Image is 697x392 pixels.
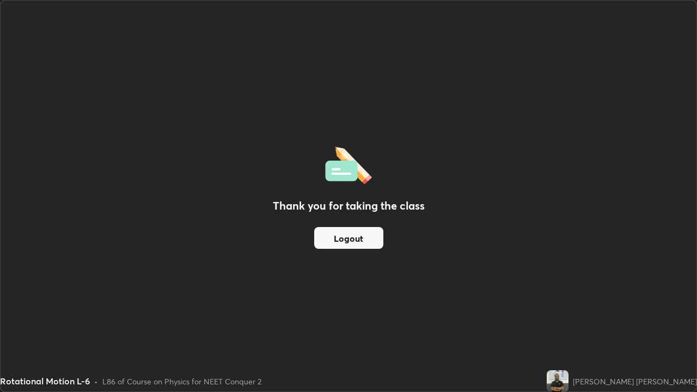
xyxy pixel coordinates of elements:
img: e04d73a994264d18b7f449a5a63260c4.jpg [547,370,568,392]
h2: Thank you for taking the class [273,198,425,214]
div: [PERSON_NAME] [PERSON_NAME] [573,376,697,387]
button: Logout [314,227,383,249]
div: L86 of Course on Physics for NEET Conquer 2 [102,376,261,387]
img: offlineFeedback.1438e8b3.svg [325,143,372,185]
div: • [94,376,98,387]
